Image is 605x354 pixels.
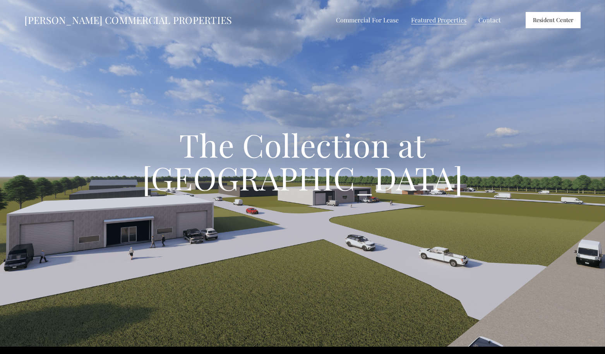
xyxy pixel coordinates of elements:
[336,15,399,25] span: Commercial For Lease
[411,15,466,25] span: Featured Properties
[94,128,511,194] h1: The Collection at [GEOGRAPHIC_DATA]
[478,15,501,26] a: Contact
[411,15,466,26] a: folder dropdown
[526,12,581,28] a: Resident Center
[24,14,232,26] a: [PERSON_NAME] COMMERCIAL PROPERTIES
[336,15,399,26] a: folder dropdown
